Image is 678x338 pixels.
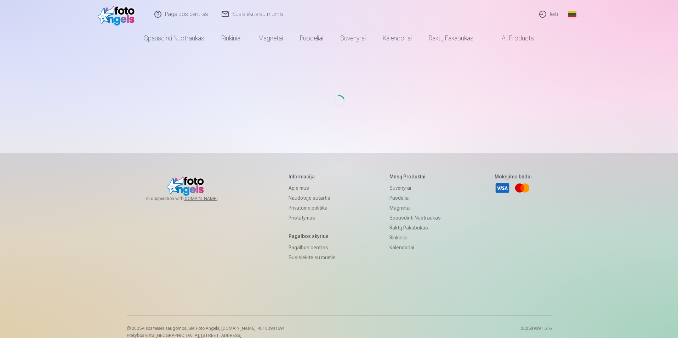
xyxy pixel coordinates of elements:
a: Mastercard [514,180,530,196]
img: /fa2 [98,3,138,26]
a: Rinkiniai [213,28,250,48]
a: Apie mus [289,183,336,193]
a: Suvenyrai [389,183,441,193]
a: Privatumo politika [289,203,336,213]
a: All products [482,28,542,48]
a: Raktų pakabukas [420,28,482,48]
h5: Mūsų produktai [389,173,441,180]
span: SIA Foto Angels, [DOMAIN_NAME]. 40103901591 [188,326,285,331]
a: Kalendoriai [389,243,441,253]
h5: Informacija [289,173,336,180]
a: Suvenyrai [332,28,374,48]
a: Magnetai [389,203,441,213]
a: Magnetai [250,28,291,48]
a: Pagalbos centras [289,243,336,253]
a: [DOMAIN_NAME] [183,196,235,201]
a: Raktų pakabukas [389,223,441,233]
a: Susisiekite su mumis [289,253,336,262]
p: © 2025 Visos teisės saugomos. , [127,326,285,331]
a: Puodeliai [389,193,441,203]
a: Spausdinti nuotraukas [389,213,441,223]
a: Pristatymas [289,213,336,223]
a: Rinkiniai [389,233,441,243]
a: Naudotojo sutartis [289,193,336,203]
h5: Pagalbos skyrius [289,233,336,240]
a: Puodeliai [291,28,332,48]
a: Spausdinti nuotraukas [136,28,213,48]
a: Kalendoriai [374,28,420,48]
a: Visa [495,180,510,196]
span: In cooperation with [146,196,235,201]
h5: Mokėjimo būdai [495,173,532,180]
